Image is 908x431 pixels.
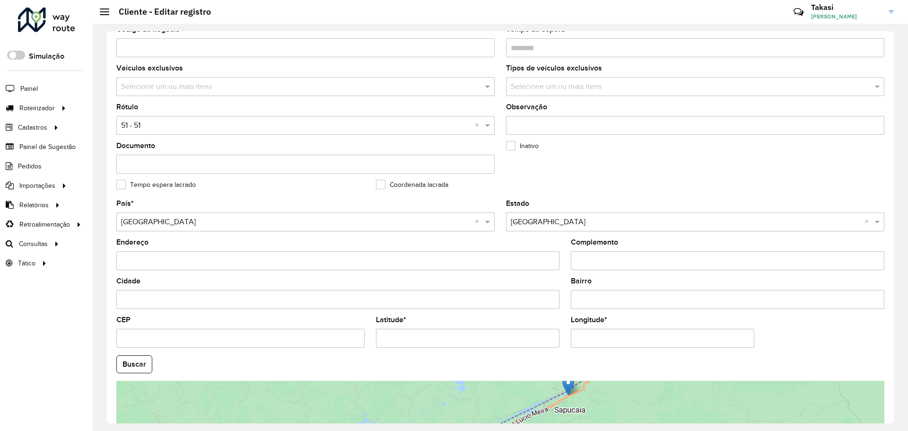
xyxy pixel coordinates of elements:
[571,275,592,287] label: Bairro
[376,314,406,325] label: Latitude
[571,237,618,248] label: Complemento
[19,142,76,152] span: Painel de Sugestão
[116,180,196,190] label: Tempo espera lacrado
[18,123,47,132] span: Cadastros
[788,2,809,22] a: Contato Rápido
[19,239,48,249] span: Consultas
[376,180,448,190] label: Coordenada lacrada
[19,200,49,210] span: Relatórios
[19,220,70,229] span: Retroalimentação
[109,7,211,17] h2: Cliente - Editar registro
[475,216,483,228] span: Clear all
[116,101,138,113] label: Rótulo
[19,181,55,191] span: Importações
[116,140,155,151] label: Documento
[116,355,152,373] button: Buscar
[18,161,42,171] span: Pedidos
[562,376,574,396] img: Marker
[20,84,38,94] span: Painel
[116,314,131,325] label: CEP
[29,51,64,62] label: Simulação
[506,141,539,151] label: Inativo
[506,198,529,209] label: Estado
[116,198,134,209] label: País
[864,216,873,228] span: Clear all
[116,275,140,287] label: Cidade
[506,101,547,113] label: Observação
[116,237,148,248] label: Endereço
[475,120,483,131] span: Clear all
[571,314,607,325] label: Longitude
[19,103,55,113] span: Roteirizador
[18,258,35,268] span: Tático
[811,3,882,12] h3: Takasi
[506,62,602,74] label: Tipos de veículos exclusivos
[116,62,183,74] label: Veículos exclusivos
[811,12,882,21] span: [PERSON_NAME]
